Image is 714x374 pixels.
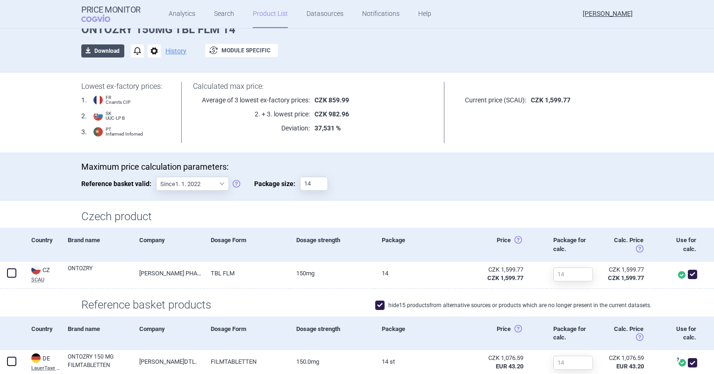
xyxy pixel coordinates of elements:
span: 1 . [81,95,87,105]
a: 14 [375,262,460,285]
input: 14 [553,267,593,281]
abbr: LauerTaxe CGM [31,366,61,371]
img: Portugal [93,127,103,137]
span: SK UUC-LP B [106,111,125,121]
div: Company [132,316,204,350]
div: Use for calc. [655,228,701,261]
div: Package [375,316,460,350]
a: ONTOZRY 150 MG FILMTABLETTEN [68,352,132,369]
strong: CZK 1,599.77 [608,274,644,281]
h1: Lowest ex-factory prices: [81,82,170,91]
div: Use for calc. [655,316,701,350]
a: ONTOZRY [68,264,132,281]
a: FILMTABLETTEN [204,350,289,373]
h1: Czech product [81,210,633,223]
div: Country [24,228,61,261]
input: 14 [553,356,593,370]
div: Price [461,316,546,350]
div: Dosage strength [289,316,375,350]
h1: ONTOZRY 150MG TBL FLM 14 [81,23,633,36]
strong: Price Monitor [81,5,141,14]
strong: CZK 1,599.77 [487,274,523,281]
div: Package for calc. [546,228,598,261]
button: Module specific [205,44,278,57]
img: France [93,95,103,105]
abbr: SP-CAU-010 Německo [468,354,523,371]
input: Package size: [300,177,328,191]
p: 2. + 3. lowest price: [193,109,310,119]
p: Current price (SCAU): [456,95,526,105]
div: Price [461,228,546,261]
div: Calc. Price [598,316,655,350]
img: Czech Republic [31,265,41,274]
select: Reference basket valid: [156,177,229,191]
a: Price MonitorCOGVIO [81,5,141,23]
div: Package [375,228,460,261]
div: Dosage Form [204,228,289,261]
span: PT Infarmed Infomed [106,127,143,137]
span: Reference basket valid: [81,177,156,191]
div: DE [31,353,61,364]
button: History [165,48,186,54]
a: [PERSON_NAME]DTL. [132,350,204,373]
div: CZK 1,076.59 [605,354,643,362]
strong: CZK 982.96 [314,110,349,118]
div: Brand name [61,228,132,261]
abbr: Česko ex-factory [468,266,523,282]
div: Brand name [61,316,132,350]
img: Slovakia [93,111,103,121]
p: Maximum price calculation parameters: [81,162,633,172]
abbr: SCAU [31,277,61,282]
img: Germany [31,353,41,363]
div: CZK 1,599.77 [468,266,523,274]
a: TBL FLM [204,262,289,285]
div: CZK 1,076.59 [468,354,523,362]
p: Average of 3 lowest ex-factory prices: [193,95,310,105]
span: FR Cnamts CIP [106,95,130,105]
a: 150MG [289,262,375,285]
strong: EUR 43.20 [616,363,644,370]
strong: EUR 43.20 [496,363,523,370]
span: 2 . [81,111,87,121]
div: Calc. Price [598,228,655,261]
a: 14 St [375,350,460,373]
a: 150.0mg [289,350,375,373]
div: Dosage strength [289,228,375,261]
label: hide 15 products from alternative sources or products which are no longer present in the current ... [375,301,651,310]
strong: CZK 859.99 [314,96,349,104]
p: Deviation: [193,123,310,133]
span: COGVIO [81,14,123,22]
div: Dosage Form [204,316,289,350]
span: Package size: [254,177,300,191]
h1: Reference basket products [81,298,633,312]
div: Company [132,228,204,261]
div: CZ [31,265,61,275]
div: CZK 1,599.77 [605,266,643,274]
a: CZCZSCAU [24,264,61,282]
a: [PERSON_NAME] PHARMA S.P.A, [GEOGRAPHIC_DATA] [132,262,204,285]
a: CZK 1,599.77CZK 1,599.77 [598,262,655,286]
strong: 37,531 % [314,124,341,132]
button: Download [81,44,124,58]
div: Country [24,316,61,350]
a: DEDELauerTaxe CGM [24,352,61,371]
span: ? [675,357,680,363]
h1: Calculated max price: [193,82,433,91]
div: Package for calc. [546,316,598,350]
span: 3 . [81,127,87,137]
strong: CZK 1,599.77 [531,96,571,104]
